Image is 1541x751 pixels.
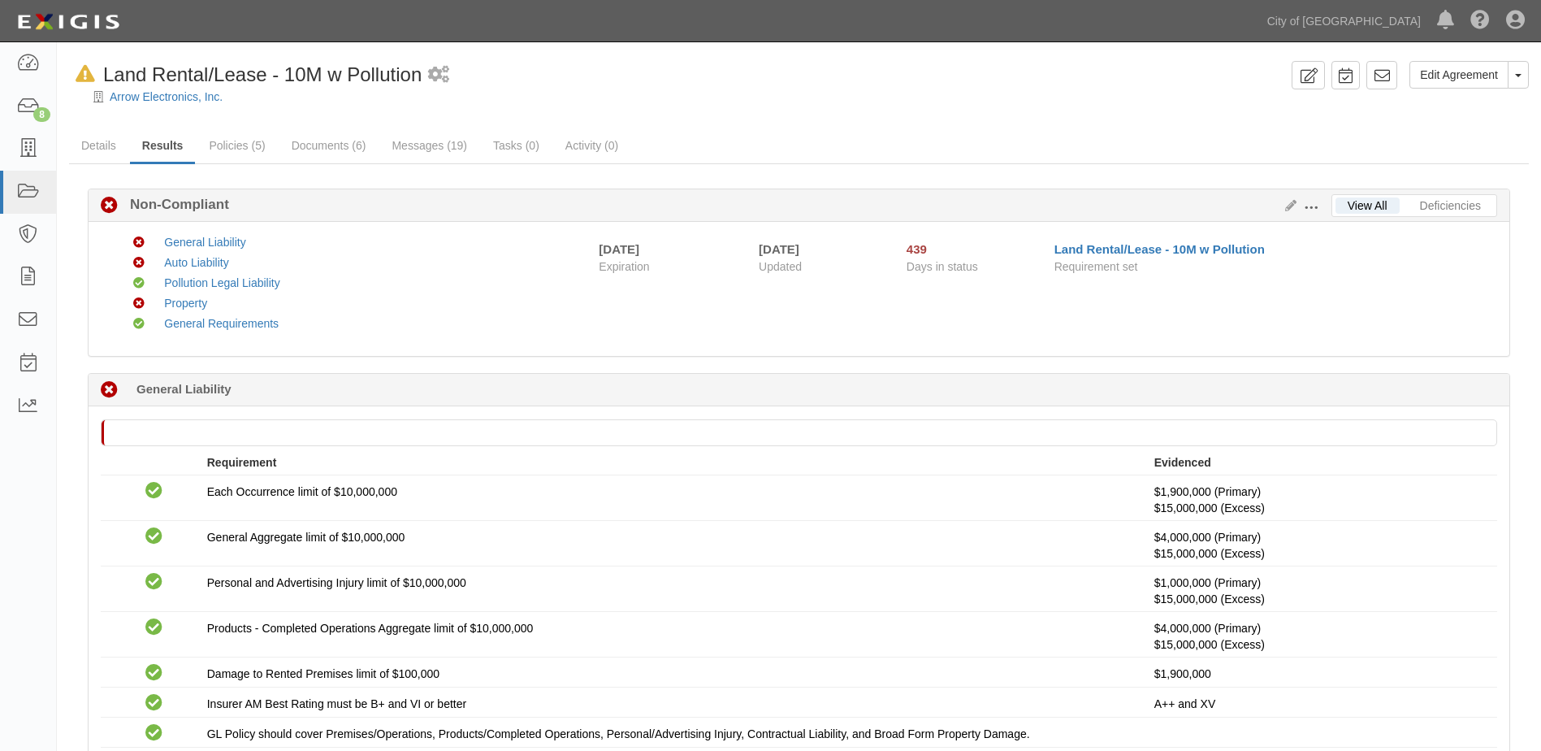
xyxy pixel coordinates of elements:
a: City of [GEOGRAPHIC_DATA] [1259,5,1429,37]
a: View All [1335,198,1400,214]
p: $4,000,000 (Primary) [1154,620,1485,653]
span: Policy #XEUG72526442005 Insurer: ACE Property and Casualty Insurance Co [1154,501,1265,514]
a: Policies (5) [197,129,277,162]
span: Insurer AM Best Rating must be B+ and VI or better [207,697,466,710]
i: Non-Compliant [101,198,118,215]
span: Policy #XEUG72526442005 Insurer: ACE Property and Casualty Insurance Co [1154,547,1265,560]
i: Compliant [145,695,162,712]
a: Tasks (0) [481,129,552,162]
a: Arrow Electronics, Inc. [110,90,223,103]
a: Edit Results [1279,199,1296,212]
a: Property [164,297,207,310]
span: Personal and Advertising Injury limit of $10,000,000 [207,576,466,589]
span: Updated [759,260,802,273]
span: GL Policy should cover Premises/Operations, Products/Completed Operations, Personal/Advertising I... [207,727,1030,740]
b: Non-Compliant [118,195,229,215]
b: General Liability [136,380,232,397]
span: Policy #XEUG72526442005 Insurer: ACE Property and Casualty Insurance Co [1154,638,1265,651]
a: Auto Liability [164,256,228,269]
i: Compliant [133,278,145,289]
a: Activity (0) [553,129,630,162]
i: 1 scheduled workflow [428,67,449,84]
span: Policy #XEUG72526442005 Insurer: ACE Property and Casualty Insurance Co [1154,593,1265,606]
p: $1,900,000 (Primary) [1154,484,1485,516]
a: Land Rental/Lease - 10M w Pollution [1054,242,1265,256]
a: General Requirements [164,317,279,330]
img: logo-5460c22ac91f19d4615b14bd174203de0afe785f0fc80cf4dbbc73dc1793850b.png [12,7,124,37]
div: [DATE] [599,241,639,258]
span: General Aggregate limit of $10,000,000 [207,531,405,544]
i: Compliant [145,619,162,636]
p: $1,900,000 [1154,666,1485,682]
div: Land Rental/Lease - 10M w Pollution [69,61,422,89]
strong: Requirement [207,456,277,469]
a: Documents (6) [279,129,379,162]
a: Results [130,129,196,164]
div: 8 [33,107,50,122]
p: A++ and XV [1154,696,1485,712]
i: Non-Compliant 95 days (since 06/19/2025) [101,382,118,399]
i: Non-Compliant [133,298,145,310]
a: Details [69,129,128,162]
i: Compliant [145,725,162,742]
i: Non-Compliant [133,258,145,269]
i: In Default since 07/17/2025 [76,66,95,83]
a: Edit Agreement [1409,61,1509,89]
i: Help Center - Complianz [1470,11,1490,31]
a: Pollution Legal Liability [164,276,279,289]
span: Requirement set [1054,260,1138,273]
div: [DATE] [759,241,882,258]
a: Messages (19) [379,129,479,162]
p: $4,000,000 (Primary) [1154,529,1485,562]
span: Expiration [599,258,747,275]
div: Since 07/10/2024 [907,241,1042,258]
i: Compliant [145,483,162,500]
i: Compliant [133,319,145,330]
a: General Liability [164,236,245,249]
span: Days in status [907,260,978,273]
i: Compliant [145,665,162,682]
span: Damage to Rented Premises limit of $100,000 [207,667,439,680]
a: Deficiencies [1408,198,1493,214]
p: $1,000,000 (Primary) [1154,575,1485,607]
i: Non-Compliant [133,237,145,249]
strong: Evidenced [1154,456,1211,469]
span: Products - Completed Operations Aggregate limit of $10,000,000 [207,622,534,635]
i: Compliant [145,574,162,591]
i: Compliant [145,528,162,545]
span: Land Rental/Lease - 10M w Pollution [103,63,422,85]
span: Each Occurrence limit of $10,000,000 [207,485,397,498]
